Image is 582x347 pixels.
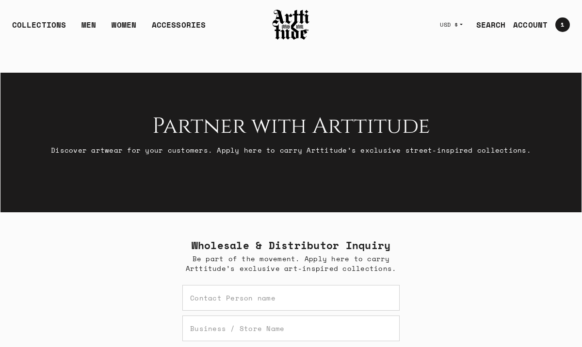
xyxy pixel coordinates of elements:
a: MEN [81,19,96,38]
video: Your browser does not support the video tag. [0,73,582,212]
span: 1 [561,22,564,28]
p: Discover artwear for your customers. Apply here to carry Arttitude’s exclusive street-inspired co... [12,144,570,156]
button: USD $ [434,14,469,35]
a: WOMEN [112,19,136,38]
a: Open cart [548,14,570,36]
div: COLLECTIONS [12,19,66,38]
img: Arttitude [272,8,310,41]
h2: Partner with Arttitude [12,114,570,139]
div: ACCESSORIES [152,19,206,38]
ul: Main navigation [4,19,213,38]
a: SEARCH [469,15,506,34]
span: USD $ [440,21,458,29]
a: ACCOUNT [505,15,548,34]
